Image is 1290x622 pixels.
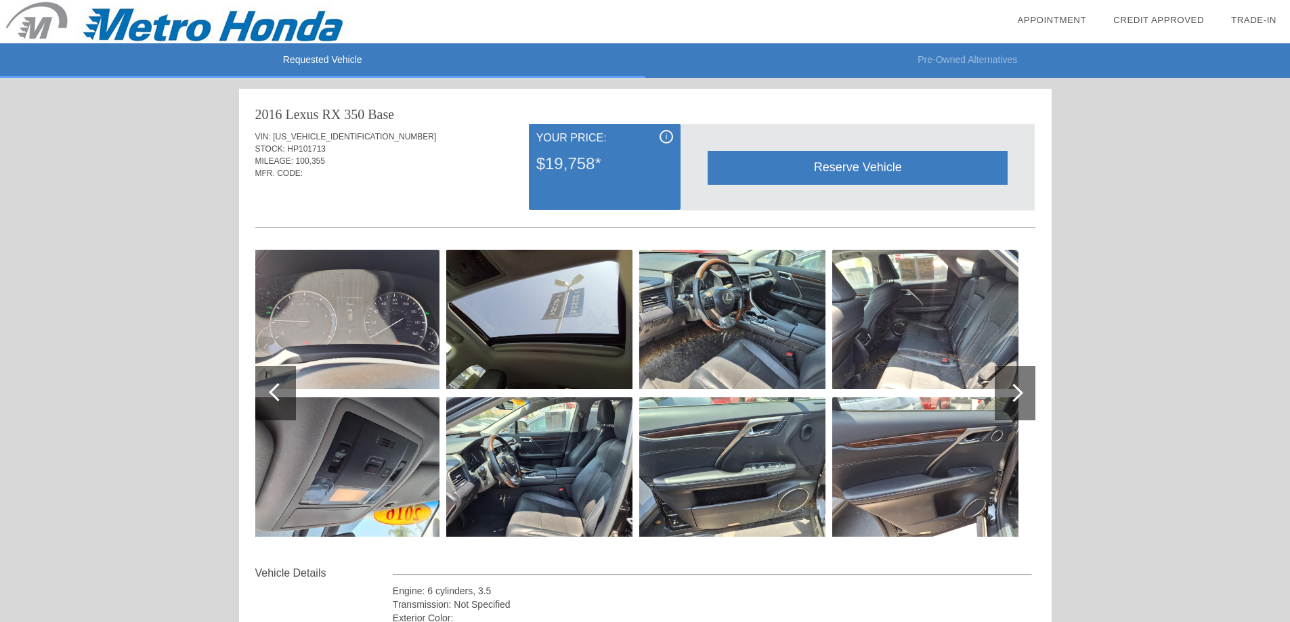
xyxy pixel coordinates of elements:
img: 14b88046ef57250b2c094fb06369f57b.jpg [446,397,632,537]
img: 2d9e3a3c6236c76f91976741aad4b64b.jpg [253,397,439,537]
img: b3c9e491909c34cdbe9934a2143b9d54.jpg [446,250,632,389]
img: b24a1d69aaf915d2c67f3c722822764f.jpg [832,250,1018,389]
span: i [666,132,668,141]
span: HP101713 [287,144,326,154]
img: 8d28de4fd2bcb2542383b25942c7bc1a.jpg [639,250,825,389]
div: Quoted on [DATE] 11:45:16 AM [255,187,1035,209]
div: Engine: 6 cylinders, 3.5 [393,584,1033,598]
div: $19,758* [536,146,673,181]
a: Credit Approved [1113,15,1204,25]
img: ab1c5dc7483f08f6b42831306f712c44.jpg [253,250,439,389]
img: 6fd3c5f1118977fca8afceba8c69c456.jpg [832,397,1018,537]
div: Base [368,105,394,124]
span: MFR. CODE: [255,169,303,178]
img: 1c35290712ec5c7b2e9c66d2006d8229.jpg [639,397,825,537]
div: Your Price: [536,130,673,146]
a: Trade-In [1231,15,1276,25]
a: Appointment [1017,15,1086,25]
div: Transmission: Not Specified [393,598,1033,611]
span: STOCK: [255,144,285,154]
span: [US_VEHICLE_IDENTIFICATION_NUMBER] [273,132,436,141]
div: 2016 Lexus RX 350 [255,105,365,124]
span: 100,355 [296,156,325,166]
span: MILEAGE: [255,156,294,166]
span: VIN: [255,132,271,141]
div: Vehicle Details [255,565,393,581]
div: Reserve Vehicle [708,151,1008,184]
